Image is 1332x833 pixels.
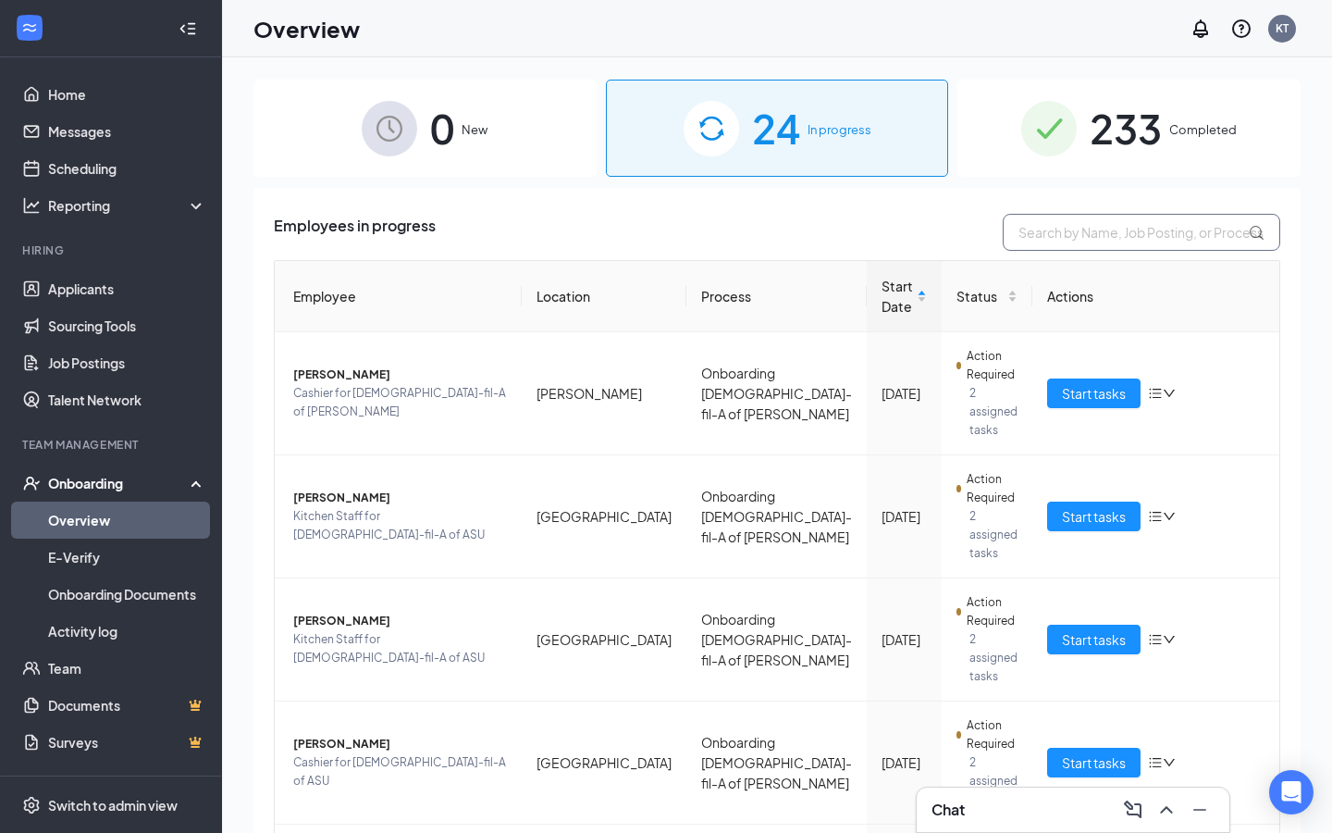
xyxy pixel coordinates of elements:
[1148,755,1163,770] span: bars
[275,261,522,332] th: Employee
[967,347,1017,384] span: Action Required
[882,506,927,527] div: [DATE]
[1047,748,1141,777] button: Start tasks
[967,716,1017,753] span: Action Required
[22,437,203,453] div: Team Management
[462,120,487,139] span: New
[293,612,507,630] span: [PERSON_NAME]
[1163,756,1176,769] span: down
[942,261,1032,332] th: Status
[22,474,41,492] svg: UserCheck
[48,76,206,113] a: Home
[1062,383,1126,404] span: Start tasks
[293,735,507,753] span: [PERSON_NAME]
[1189,799,1211,821] svg: Minimize
[1148,386,1163,401] span: bars
[22,242,203,258] div: Hiring
[1163,633,1176,646] span: down
[752,96,800,160] span: 24
[967,593,1017,630] span: Action Required
[1276,20,1289,36] div: KT
[1185,795,1215,825] button: Minimize
[48,650,206,687] a: Team
[22,796,41,814] svg: Settings
[686,261,867,332] th: Process
[882,629,927,650] div: [DATE]
[969,753,1017,809] span: 2 assigned tasks
[48,307,206,344] a: Sourcing Tools
[522,455,686,578] td: [GEOGRAPHIC_DATA]
[48,687,206,724] a: DocumentsCrown
[1122,799,1144,821] svg: ComposeMessage
[522,332,686,455] td: [PERSON_NAME]
[293,753,507,790] span: Cashier for [DEMOGRAPHIC_DATA]-fil-A of ASU
[522,702,686,825] td: [GEOGRAPHIC_DATA]
[1047,502,1141,531] button: Start tasks
[20,19,39,37] svg: WorkstreamLogo
[48,381,206,418] a: Talent Network
[1047,625,1141,654] button: Start tasks
[1062,506,1126,527] span: Start tasks
[686,332,867,455] td: Onboarding [DEMOGRAPHIC_DATA]-fil-A of [PERSON_NAME]
[522,578,686,702] td: [GEOGRAPHIC_DATA]
[1062,629,1126,650] span: Start tasks
[1169,120,1237,139] span: Completed
[522,261,686,332] th: Location
[1062,752,1126,773] span: Start tasks
[293,489,507,507] span: [PERSON_NAME]
[1148,509,1163,524] span: bars
[882,752,927,773] div: [DATE]
[48,502,206,539] a: Overview
[293,366,507,384] span: [PERSON_NAME]
[48,270,206,307] a: Applicants
[931,800,965,820] h3: Chat
[48,539,206,576] a: E-Verify
[274,214,436,251] span: Employees in progress
[22,196,41,215] svg: Analysis
[48,196,207,215] div: Reporting
[1155,799,1178,821] svg: ChevronUp
[686,578,867,702] td: Onboarding [DEMOGRAPHIC_DATA]-fil-A of [PERSON_NAME]
[969,507,1017,563] span: 2 assigned tasks
[48,796,178,814] div: Switch to admin view
[1269,770,1313,814] div: Open Intercom Messenger
[1163,387,1176,400] span: down
[48,576,206,613] a: Onboarding Documents
[882,383,927,404] div: [DATE]
[967,470,1017,507] span: Action Required
[686,455,867,578] td: Onboarding [DEMOGRAPHIC_DATA]-fil-A of [PERSON_NAME]
[48,474,191,492] div: Onboarding
[956,286,1004,306] span: Status
[1152,795,1181,825] button: ChevronUp
[686,702,867,825] td: Onboarding [DEMOGRAPHIC_DATA]-fil-A of [PERSON_NAME]
[1047,379,1141,408] button: Start tasks
[1163,510,1176,523] span: down
[1118,795,1148,825] button: ComposeMessage
[48,113,206,150] a: Messages
[253,13,360,44] h1: Overview
[48,150,206,187] a: Scheduling
[1032,261,1279,332] th: Actions
[1003,214,1280,251] input: Search by Name, Job Posting, or Process
[179,19,197,38] svg: Collapse
[293,507,507,544] span: Kitchen Staff for [DEMOGRAPHIC_DATA]-fil-A of ASU
[1190,18,1212,40] svg: Notifications
[1230,18,1252,40] svg: QuestionInfo
[293,384,507,421] span: Cashier for [DEMOGRAPHIC_DATA]-fil-A of [PERSON_NAME]
[48,724,206,761] a: SurveysCrown
[882,276,913,317] span: Start Date
[48,613,206,650] a: Activity log
[48,344,206,381] a: Job Postings
[430,96,454,160] span: 0
[293,630,507,667] span: Kitchen Staff for [DEMOGRAPHIC_DATA]-fil-A of ASU
[969,384,1017,440] span: 2 assigned tasks
[808,120,871,139] span: In progress
[969,630,1017,686] span: 2 assigned tasks
[1148,632,1163,647] span: bars
[1090,96,1162,160] span: 233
